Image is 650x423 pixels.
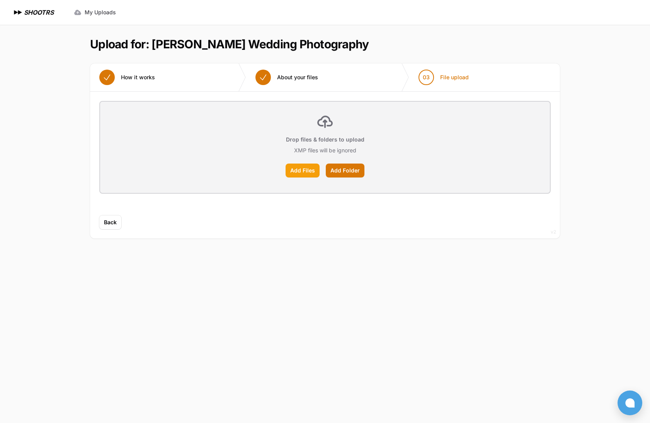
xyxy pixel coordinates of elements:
label: Add Files [286,164,320,177]
button: Back [99,215,121,229]
span: File upload [440,73,469,81]
label: Add Folder [326,164,364,177]
img: SHOOTRS [12,8,24,17]
a: SHOOTRS SHOOTRS [12,8,54,17]
button: How it works [90,63,164,91]
span: 03 [423,73,430,81]
p: XMP files will be ignored [294,147,356,154]
button: 03 File upload [409,63,478,91]
span: My Uploads [85,9,116,16]
h1: Upload for: [PERSON_NAME] Wedding Photography [90,37,369,51]
span: How it works [121,73,155,81]
button: Open chat window [618,391,642,415]
span: Back [104,218,117,226]
p: Drop files & folders to upload [286,136,364,143]
button: About your files [246,63,327,91]
a: My Uploads [69,5,121,19]
div: v2 [551,227,556,237]
h1: SHOOTRS [24,8,54,17]
span: About your files [277,73,318,81]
